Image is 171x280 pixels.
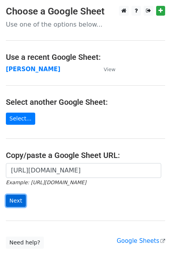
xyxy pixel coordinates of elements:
a: Need help? [6,237,44,249]
h4: Use a recent Google Sheet: [6,52,165,62]
input: Next [6,195,26,207]
a: [PERSON_NAME] [6,66,60,73]
a: View [96,66,115,73]
h4: Copy/paste a Google Sheet URL: [6,151,165,160]
a: Select... [6,113,35,125]
h3: Choose a Google Sheet [6,6,165,17]
small: Example: [URL][DOMAIN_NAME] [6,179,86,185]
p: Use one of the options below... [6,20,165,29]
a: Google Sheets [117,237,165,244]
input: Paste your Google Sheet URL here [6,163,161,178]
small: View [104,66,115,72]
h4: Select another Google Sheet: [6,97,165,107]
iframe: Chat Widget [132,242,171,280]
